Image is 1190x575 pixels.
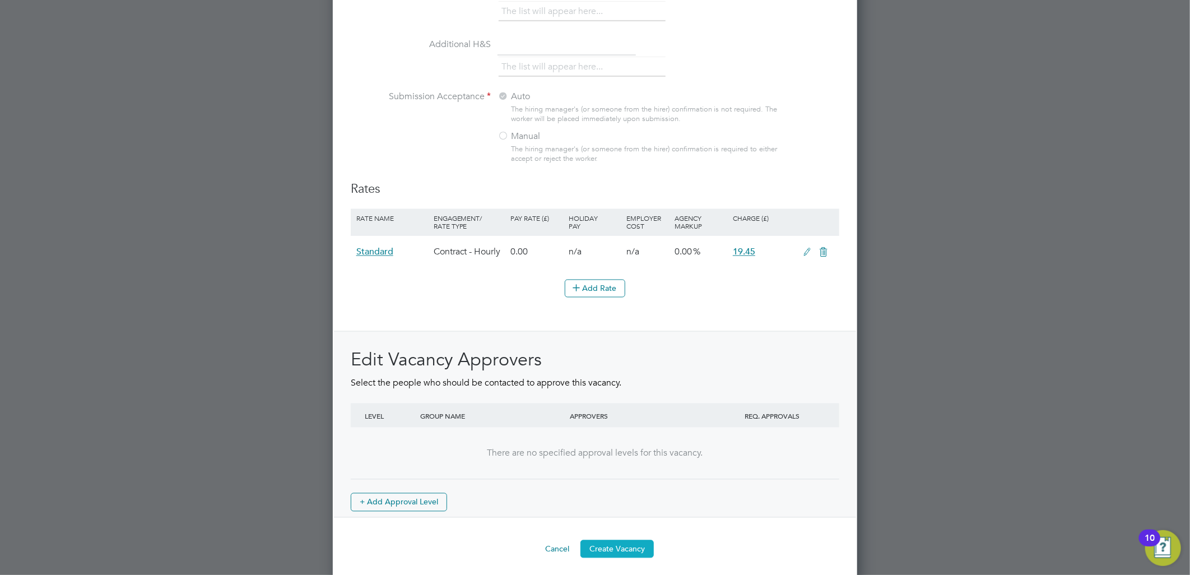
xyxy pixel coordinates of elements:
button: + Add Approval Level [351,493,447,511]
button: Open Resource Center, 10 new notifications [1145,530,1181,566]
h3: Rates [351,182,839,198]
div: REQ. APPROVALS [716,404,828,429]
div: The hiring manager's (or someone from the hirer) confirmation is required to either accept or rej... [511,145,783,164]
div: APPROVERS [567,404,716,429]
span: n/a [626,247,639,258]
div: Contract - Hourly [431,236,508,268]
label: Auto [498,91,638,103]
li: The list will appear here... [501,4,607,19]
div: GROUP NAME [418,404,567,429]
div: Pay Rate (£) [508,209,566,228]
span: 0.00 [675,247,692,258]
div: Charge (£) [730,209,798,228]
div: Rate Name [354,209,431,228]
button: Cancel [536,540,578,558]
label: Additional H&S [351,39,491,50]
div: There are no specified approval levels for this vacancy. [362,448,828,460]
label: Submission Acceptance [351,91,491,103]
div: 10 [1145,538,1155,553]
label: Manual [498,131,638,142]
div: The hiring manager's (or someone from the hirer) confirmation is not required. The worker will be... [511,105,783,124]
button: Add Rate [565,280,625,298]
button: Create Vacancy [580,540,654,558]
h2: Edit Vacancy Approvers [351,349,839,372]
span: Standard [356,247,393,258]
span: 19.45 [733,247,755,258]
div: Holiday Pay [566,209,624,236]
div: Employer Cost [624,209,672,236]
div: Engagement/ Rate Type [431,209,508,236]
div: Agency Markup [672,209,730,236]
div: 0.00 [508,236,566,268]
span: Select the people who should be contacted to approve this vacancy. [351,378,621,389]
li: The list will appear here... [501,59,607,75]
div: LEVEL [362,404,418,429]
span: n/a [569,247,582,258]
